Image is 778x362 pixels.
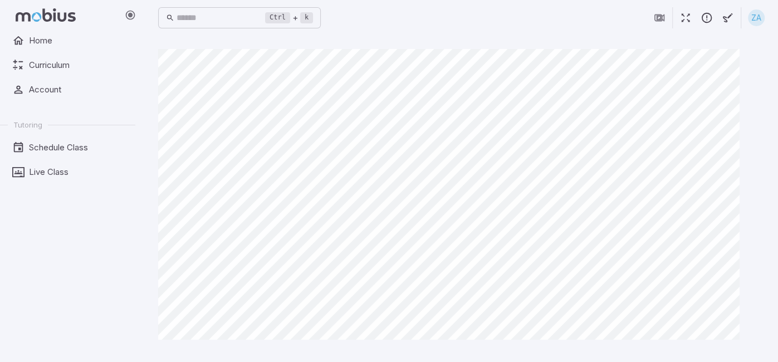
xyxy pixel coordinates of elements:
[29,35,128,47] span: Home
[29,84,128,96] span: Account
[717,7,738,28] button: Start Drawing on Questions
[29,166,128,178] span: Live Class
[265,11,313,25] div: +
[300,12,313,23] kbd: k
[29,59,128,71] span: Curriculum
[675,7,696,28] button: Fullscreen Game
[13,120,42,130] span: Tutoring
[265,12,290,23] kbd: Ctrl
[29,141,128,154] span: Schedule Class
[649,7,670,28] button: Join in Zoom Client
[748,9,765,26] div: ZA
[696,7,717,28] button: Report an Issue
